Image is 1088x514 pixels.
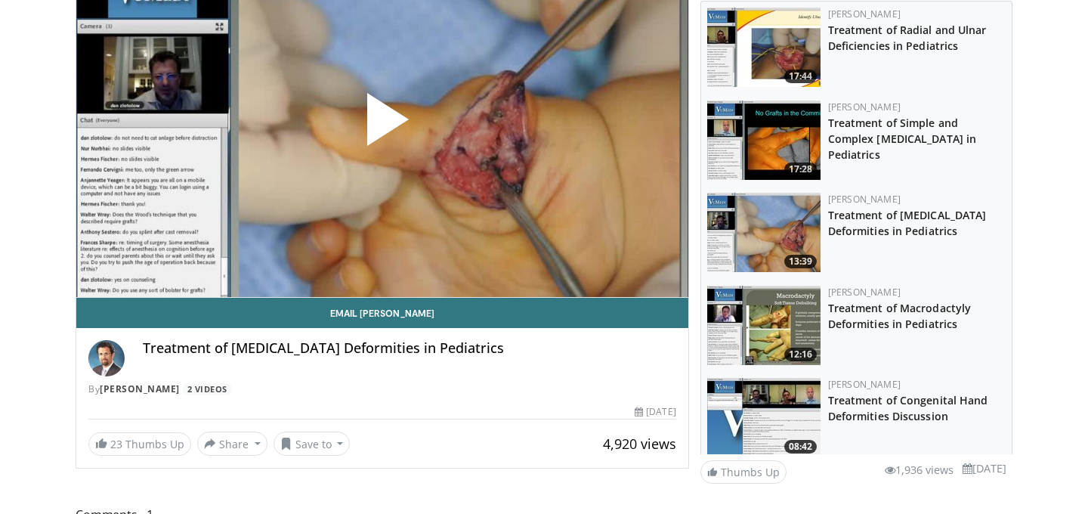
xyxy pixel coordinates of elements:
[963,460,1006,477] li: [DATE]
[707,286,821,365] a: 12:16
[784,70,817,83] span: 17:44
[707,8,821,87] a: 17:44
[707,378,821,457] img: 5SPjETdNCPS-ZANX4xMDoxOjB1O8AjAz.150x105_q85_crop-smart_upscale.jpg
[88,382,676,396] div: By
[707,286,821,365] img: 27ada0f1-222c-45ae-948c-e18b0f2d386e.150x105_q85_crop-smart_upscale.jpg
[603,435,676,453] span: 4,920 views
[828,116,977,162] a: Treatment of Simple and Complex [MEDICAL_DATA] in Pediatrics
[828,193,901,206] a: [PERSON_NAME]
[143,340,676,357] h4: Treatment of [MEDICAL_DATA] Deformities in Pediatrics
[828,208,987,238] a: Treatment of [MEDICAL_DATA] Deformities in Pediatrics
[828,301,972,331] a: Treatment of Macrodactyly Deformities in Pediatrics
[784,255,817,268] span: 13:39
[635,405,675,419] div: [DATE]
[707,378,821,457] a: 08:42
[76,298,688,328] a: Email [PERSON_NAME]
[707,193,821,272] a: 13:39
[707,8,821,87] img: 038f094d-0934-43e8-9a62-851d211cddfe.150x105_q85_crop-smart_upscale.jpg
[784,348,817,361] span: 12:16
[828,393,988,423] a: Treatment of Congenital Hand Deformities Discussion
[182,383,232,396] a: 2 Videos
[885,462,954,478] li: 1,936 views
[707,101,821,180] a: 17:28
[100,382,180,395] a: [PERSON_NAME]
[88,340,125,376] img: Avatar
[274,432,351,456] button: Save to
[828,8,901,20] a: [PERSON_NAME]
[828,101,901,113] a: [PERSON_NAME]
[784,163,817,176] span: 17:28
[707,101,821,180] img: d23882e0-d2d0-49a4-8f5f-2b9bbcbe710a.150x105_q85_crop-smart_upscale.jpg
[828,23,987,53] a: Treatment of Radial and Ulnar Deficiencies in Pediatrics
[700,460,787,484] a: Thumbs Up
[707,193,821,272] img: e5120947-078f-4803-89a4-11d47330b1e0.150x105_q85_crop-smart_upscale.jpg
[246,51,518,200] button: Play Video
[828,378,901,391] a: [PERSON_NAME]
[197,432,267,456] button: Share
[828,286,901,299] a: [PERSON_NAME]
[110,437,122,451] span: 23
[88,432,191,456] a: 23 Thumbs Up
[784,440,817,454] span: 08:42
